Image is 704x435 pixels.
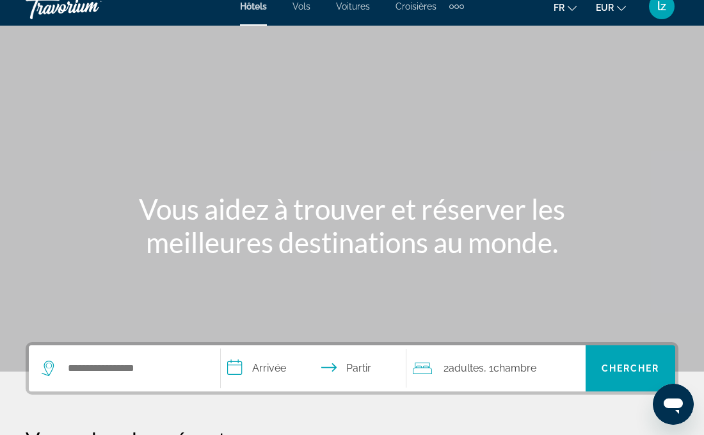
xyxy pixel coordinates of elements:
button: Recherche [586,345,675,391]
a: Croisières [396,1,436,12]
a: Vols [292,1,310,12]
button: Sélectionnez la date d'arrivée et de départ [221,345,406,391]
button: Voyageurs : 2 adultes, 0 enfants [406,345,586,391]
font: 2 [444,362,449,374]
font: Chambre [493,362,536,374]
font: fr [554,3,564,13]
a: Voitures [336,1,370,12]
a: Hôtels [240,1,267,12]
font: , 1 [484,362,493,374]
font: adultes [449,362,484,374]
input: Rechercher une destination hôtelière [67,359,201,378]
font: Chercher [602,363,660,373]
div: Widget de recherche [29,345,675,391]
iframe: Bouton de lancement de la fenêtre de messagerie [653,384,694,425]
font: Vous aidez à trouver et réserver les meilleures destinations au monde. [139,192,565,259]
font: EUR [596,3,614,13]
